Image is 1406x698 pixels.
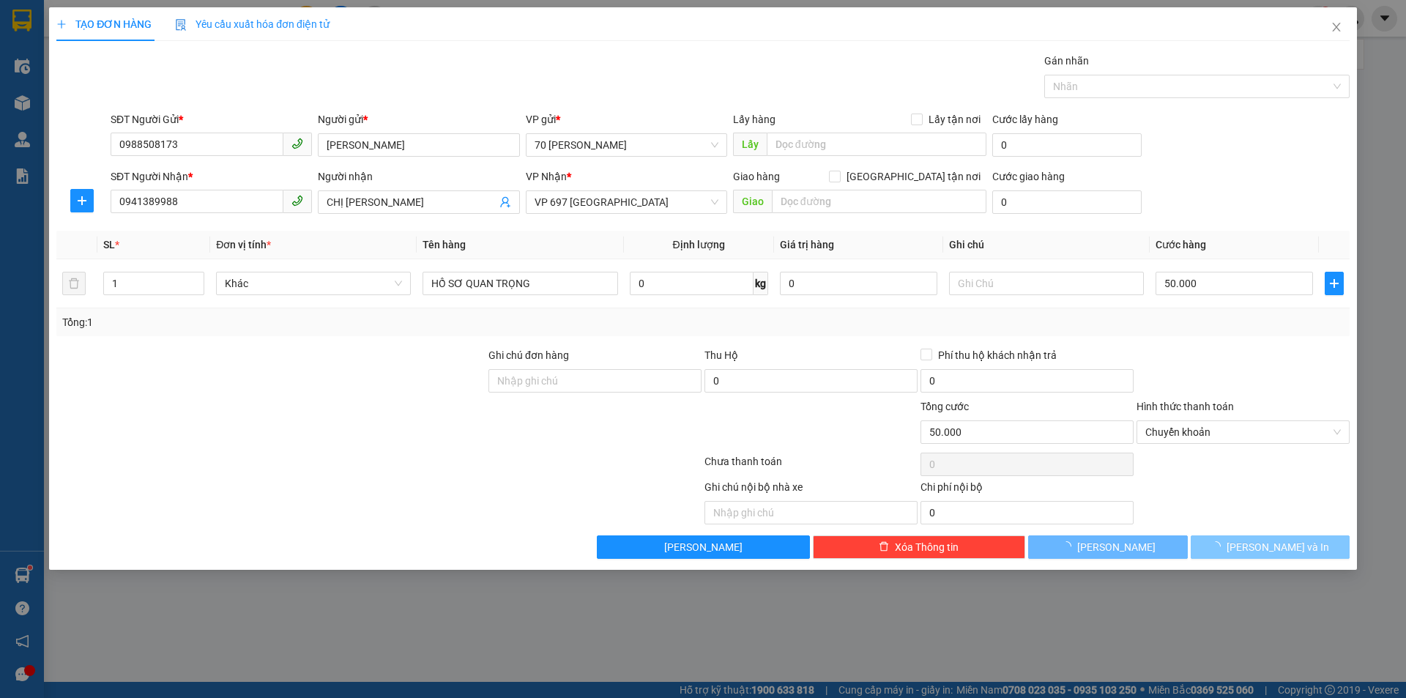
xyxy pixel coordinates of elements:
button: plus [1325,272,1344,295]
div: Ghi chú nội bộ nhà xe [704,479,918,501]
div: Tổng: 1 [62,314,543,330]
button: Close [1316,7,1357,48]
span: Cước hàng [1156,239,1206,250]
button: plus [70,189,94,212]
label: Cước giao hàng [992,171,1065,182]
input: Nhập ghi chú [704,501,918,524]
span: Đơn vị tính [216,239,271,250]
div: Người gửi [318,111,519,127]
span: Yêu cầu xuất hóa đơn điện tử [175,18,330,30]
button: deleteXóa Thông tin [813,535,1026,559]
span: Giao [733,190,772,213]
span: loading [1210,541,1227,552]
input: Cước lấy hàng [992,133,1142,157]
div: Chi phí nội bộ [920,479,1134,501]
span: Lấy [733,133,767,156]
span: Tên hàng [423,239,466,250]
span: [PERSON_NAME] và In [1227,539,1329,555]
label: Cước lấy hàng [992,114,1058,125]
div: Người nhận [318,168,519,185]
input: 0 [780,272,937,295]
span: phone [291,195,303,207]
input: VD: Bàn, Ghế [423,272,617,295]
input: Cước giao hàng [992,190,1142,214]
span: [PERSON_NAME] [664,539,743,555]
span: Giá trị hàng [780,239,834,250]
span: delete [879,541,889,553]
div: VP gửi [526,111,727,127]
span: user-add [499,196,511,208]
span: plus [56,19,67,29]
span: Thu Hộ [704,349,738,361]
span: loading [1061,541,1077,552]
span: Khác [225,272,402,294]
span: [GEOGRAPHIC_DATA] tận nơi [841,168,986,185]
span: Chuyển khoản [1145,421,1341,443]
button: delete [62,272,86,295]
input: Ghi chú đơn hàng [488,369,702,393]
span: Phí thu hộ khách nhận trả [932,347,1063,363]
span: [PERSON_NAME] [1077,539,1156,555]
th: Ghi chú [943,231,1150,259]
div: SĐT Người Gửi [111,111,312,127]
span: SL [103,239,115,250]
div: Chưa thanh toán [703,453,919,479]
span: Định lượng [673,239,725,250]
div: SĐT Người Nhận [111,168,312,185]
span: plus [1325,278,1343,289]
button: [PERSON_NAME] và In [1191,535,1350,559]
input: Dọc đường [772,190,986,213]
span: Giao hàng [733,171,780,182]
label: Hình thức thanh toán [1137,401,1234,412]
img: icon [175,19,187,31]
span: kg [754,272,768,295]
span: Tổng cước [920,401,969,412]
span: 70 Nguyễn Hữu Huân [535,134,718,156]
span: plus [71,195,93,207]
span: VP 697 Điện Biên Phủ [535,191,718,213]
span: VP Nhận [526,171,567,182]
span: phone [291,138,303,149]
span: Lấy tận nơi [923,111,986,127]
label: Ghi chú đơn hàng [488,349,569,361]
input: Dọc đường [767,133,986,156]
span: Lấy hàng [733,114,775,125]
span: TẠO ĐƠN HÀNG [56,18,152,30]
button: [PERSON_NAME] [1028,535,1187,559]
label: Gán nhãn [1044,55,1089,67]
span: Xóa Thông tin [895,539,959,555]
button: [PERSON_NAME] [597,535,810,559]
input: Ghi Chú [949,272,1144,295]
span: close [1331,21,1342,33]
